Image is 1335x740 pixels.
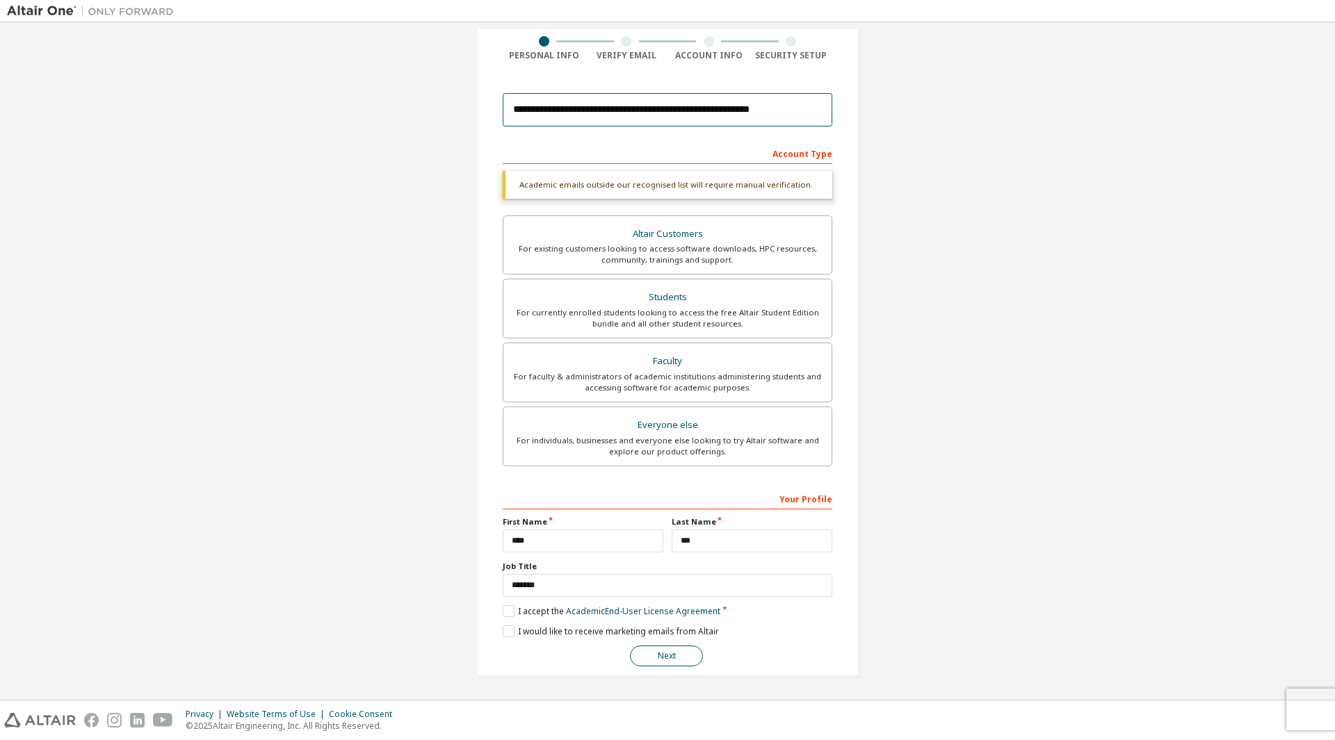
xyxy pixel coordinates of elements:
div: Faculty [512,352,823,371]
div: For faculty & administrators of academic institutions administering students and accessing softwa... [512,371,823,393]
div: Account Type [503,142,832,164]
label: I accept the [503,605,720,617]
div: Students [512,288,823,307]
img: altair_logo.svg [4,713,76,727]
div: Cookie Consent [329,709,400,720]
label: First Name [503,516,663,527]
div: Account Info [667,50,750,61]
label: I would like to receive marketing emails from Altair [503,625,719,637]
label: Last Name [672,516,832,527]
p: © 2025 Altair Engineering, Inc. All Rights Reserved. [186,720,400,732]
div: For currently enrolled students looking to access the free Altair Student Edition bundle and all ... [512,307,823,329]
div: For individuals, businesses and everyone else looking to try Altair software and explore our prod... [512,435,823,457]
div: For existing customers looking to access software downloads, HPC resources, community, trainings ... [512,243,823,265]
div: Privacy [186,709,227,720]
div: Everyone else [512,416,823,435]
button: Next [630,646,703,666]
label: Job Title [503,561,832,572]
div: Website Terms of Use [227,709,329,720]
img: linkedin.svg [130,713,145,727]
img: youtube.svg [153,713,173,727]
div: Altair Customers [512,224,823,244]
div: Security Setup [750,50,833,61]
img: instagram.svg [107,713,122,727]
div: Personal Info [503,50,585,61]
div: Your Profile [503,487,832,509]
img: facebook.svg [84,713,99,727]
div: Verify Email [585,50,668,61]
a: Academic End-User License Agreement [566,605,720,617]
img: Altair One [7,4,181,18]
div: Academic emails outside our recognised list will require manual verification. [503,171,832,199]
